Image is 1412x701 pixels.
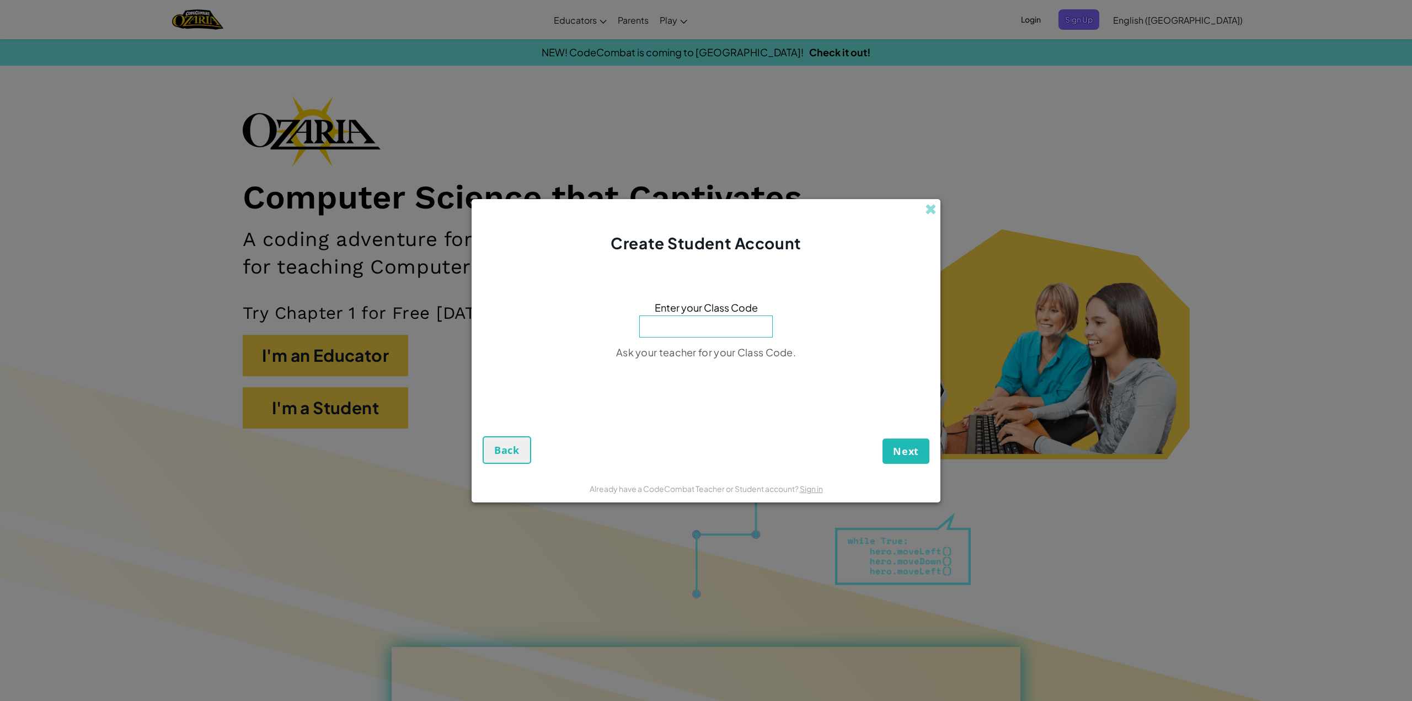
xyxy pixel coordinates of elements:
span: Next [893,445,919,458]
span: Already have a CodeCombat Teacher or Student account? [590,484,800,494]
span: Ask your teacher for your Class Code. [616,346,796,358]
button: Back [483,436,531,464]
button: Next [882,438,929,464]
span: Back [494,443,520,457]
span: Create Student Account [611,233,801,253]
span: Enter your Class Code [655,299,758,315]
a: Sign in [800,484,823,494]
